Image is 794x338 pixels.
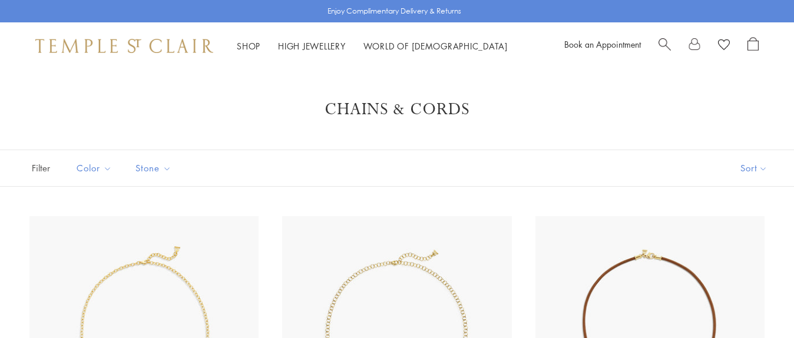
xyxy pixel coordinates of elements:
[237,40,260,52] a: ShopShop
[327,5,461,17] p: Enjoy Complimentary Delivery & Returns
[747,37,759,55] a: Open Shopping Bag
[127,155,180,181] button: Stone
[564,38,641,50] a: Book an Appointment
[68,155,121,181] button: Color
[659,37,671,55] a: Search
[71,161,121,175] span: Color
[714,150,794,186] button: Show sort by
[47,99,747,120] h1: Chains & Cords
[718,37,730,55] a: View Wishlist
[237,39,508,54] nav: Main navigation
[35,39,213,53] img: Temple St. Clair
[363,40,508,52] a: World of [DEMOGRAPHIC_DATA]World of [DEMOGRAPHIC_DATA]
[278,40,346,52] a: High JewelleryHigh Jewellery
[130,161,180,175] span: Stone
